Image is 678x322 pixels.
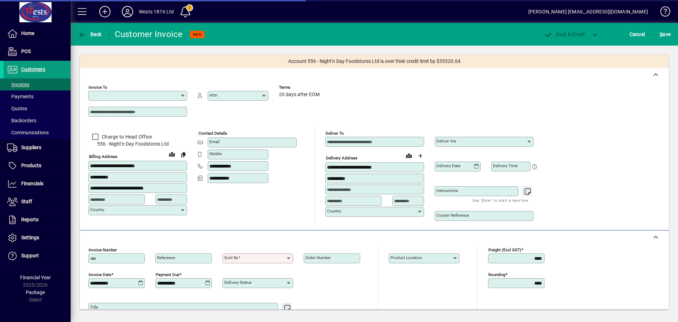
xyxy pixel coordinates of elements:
[7,82,29,87] span: Invoices
[528,6,648,17] div: [PERSON_NAME] [EMAIL_ADDRESS][DOMAIN_NAME]
[4,78,71,90] a: Invoices
[436,139,456,144] mat-label: Deliver via
[403,150,415,161] a: View on map
[7,118,36,123] span: Backorders
[90,207,104,212] mat-label: Country
[115,29,183,40] div: Customer Invoice
[21,163,41,168] span: Products
[157,255,175,260] mat-label: Reference
[655,1,669,24] a: Knowledge Base
[4,90,71,103] a: Payments
[193,32,202,37] span: NEW
[305,255,331,260] mat-label: Order number
[4,139,71,157] a: Suppliers
[71,28,109,41] app-page-header-button: Back
[4,229,71,247] a: Settings
[540,28,588,41] button: Post & Email
[89,85,107,90] mat-label: Invoice To
[4,127,71,139] a: Communications
[279,92,320,98] span: 20 days after EOM
[4,43,71,60] a: POS
[21,199,32,204] span: Staff
[21,235,39,240] span: Settings
[139,6,174,17] div: Wests 1876 Ltd
[436,213,469,218] mat-label: Courier Reference
[391,255,422,260] mat-label: Product location
[4,247,71,265] a: Support
[209,151,222,156] mat-label: Mobile
[436,188,458,193] mat-label: Instructions
[493,163,518,168] mat-label: Delivery time
[178,149,189,160] button: Copy to Delivery address
[88,140,187,148] span: 556 - Night'n Day Foodstores Ltd
[26,289,45,295] span: Package
[488,272,505,277] mat-label: Rounding
[166,148,178,160] a: View on map
[4,193,71,211] a: Staff
[4,25,71,42] a: Home
[20,275,51,280] span: Financial Year
[472,196,528,204] mat-hint: Use 'Enter' to start a new line
[94,5,116,18] button: Add
[658,28,672,41] button: Save
[630,29,645,40] span: Cancel
[21,66,45,72] span: Customers
[7,106,27,111] span: Quotes
[327,209,341,213] mat-label: Country
[4,211,71,229] a: Reports
[7,130,49,135] span: Communications
[279,85,321,90] span: Terms
[288,58,460,65] span: Account 556 - Night'n Day Foodstores Ltd is over their credit limit by $35320.04
[660,29,671,40] span: ave
[4,175,71,193] a: Financials
[21,181,43,186] span: Financials
[116,5,139,18] button: Profile
[21,217,38,222] span: Reports
[156,272,179,277] mat-label: Payment due
[90,305,98,310] mat-label: Title
[209,139,220,144] mat-label: Email
[628,28,647,41] button: Cancel
[544,31,585,37] span: ost & Email
[4,103,71,115] a: Quotes
[4,157,71,175] a: Products
[209,93,217,98] mat-label: Attn
[436,163,460,168] mat-label: Delivery date
[21,145,41,150] span: Suppliers
[89,247,117,252] mat-label: Invoice number
[21,253,39,258] span: Support
[224,255,238,260] mat-label: Sold by
[100,133,152,140] label: Charge to Head Office
[488,247,521,252] mat-label: Freight (excl GST)
[89,272,111,277] mat-label: Invoice date
[224,280,251,285] mat-label: Delivery status
[415,150,426,162] button: Choose address
[21,30,34,36] span: Home
[76,28,103,41] button: Back
[7,94,34,99] span: Payments
[556,31,559,37] span: P
[326,131,344,136] mat-label: Deliver To
[4,115,71,127] a: Backorders
[660,31,662,37] span: S
[21,48,31,54] span: POS
[78,31,102,37] span: Back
